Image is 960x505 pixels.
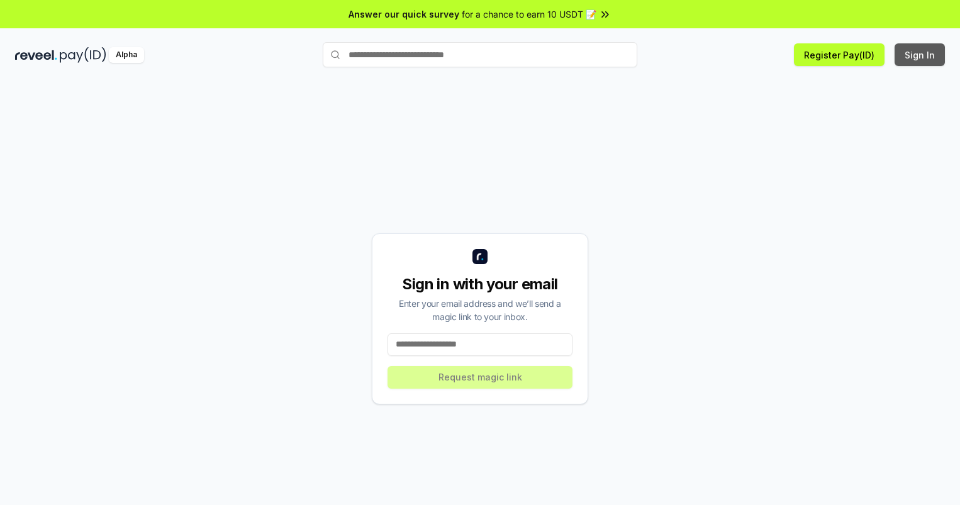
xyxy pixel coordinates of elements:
[462,8,596,21] span: for a chance to earn 10 USDT 📝
[895,43,945,66] button: Sign In
[349,8,459,21] span: Answer our quick survey
[60,47,106,63] img: pay_id
[472,249,488,264] img: logo_small
[109,47,144,63] div: Alpha
[388,297,572,323] div: Enter your email address and we’ll send a magic link to your inbox.
[388,274,572,294] div: Sign in with your email
[794,43,885,66] button: Register Pay(ID)
[15,47,57,63] img: reveel_dark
